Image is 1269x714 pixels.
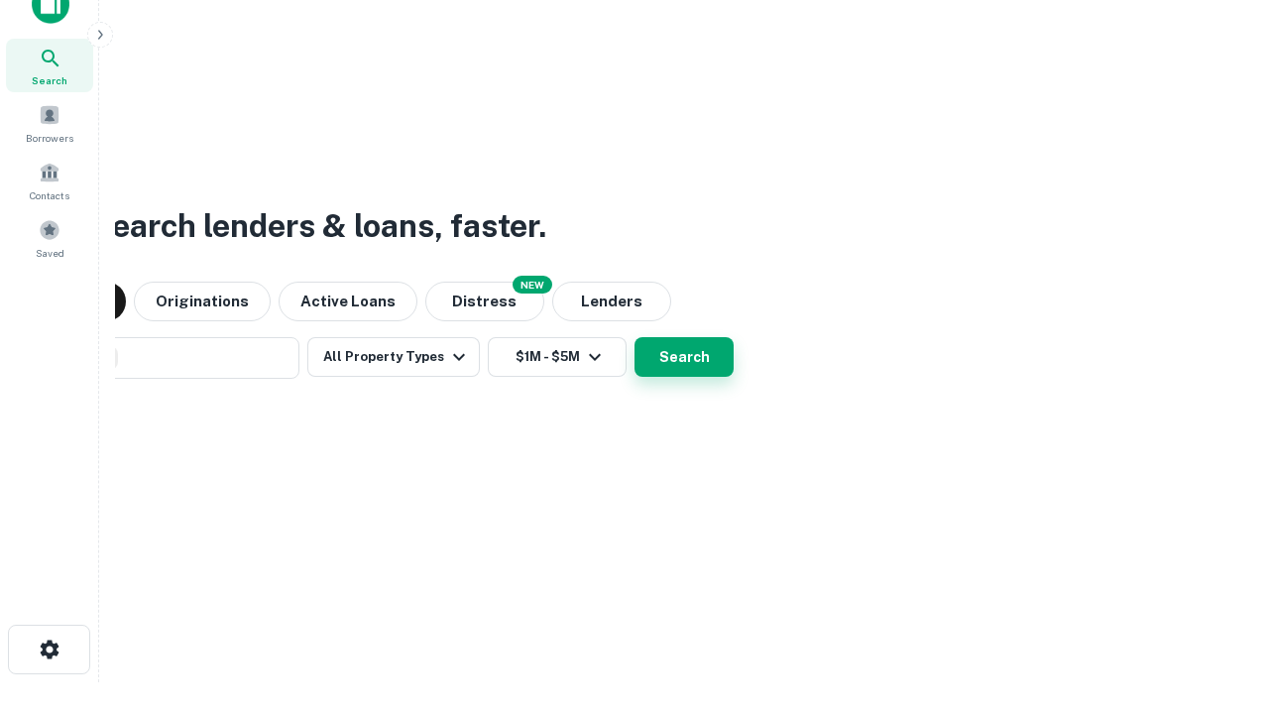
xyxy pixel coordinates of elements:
span: Contacts [30,187,69,203]
span: Saved [36,245,64,261]
button: Originations [134,282,271,321]
button: All Property Types [307,337,480,377]
a: Borrowers [6,96,93,150]
button: Lenders [552,282,671,321]
span: Borrowers [26,130,73,146]
button: Search distressed loans with lien and other non-mortgage details. [425,282,544,321]
div: NEW [513,276,552,294]
button: $1M - $5M [488,337,627,377]
button: Active Loans [279,282,417,321]
a: Saved [6,211,93,265]
iframe: Chat Widget [1170,555,1269,651]
span: Search [32,72,67,88]
button: Search [634,337,734,377]
a: Contacts [6,154,93,207]
h3: Search lenders & loans, faster. [90,202,546,250]
a: Search [6,39,93,92]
